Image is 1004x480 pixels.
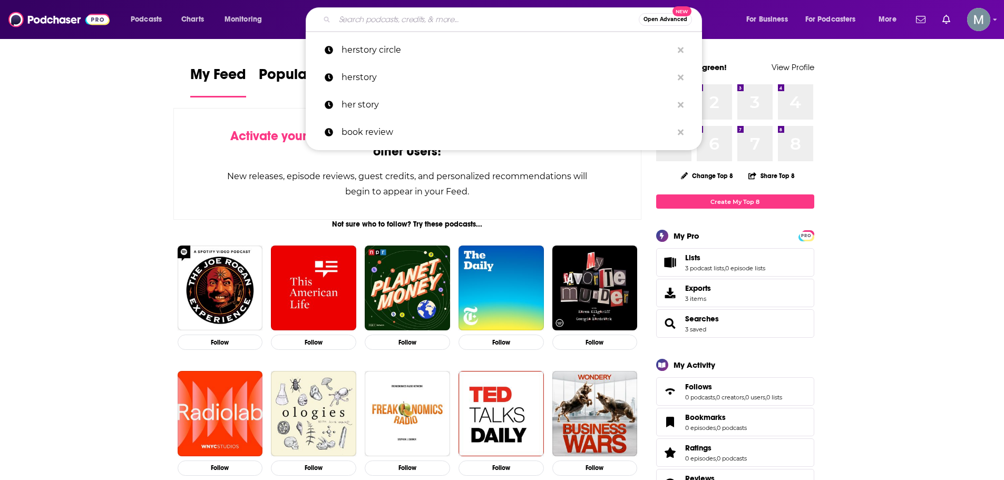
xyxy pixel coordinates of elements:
[459,246,544,331] img: The Daily
[724,265,725,272] span: ,
[552,461,638,476] button: Follow
[660,384,681,399] a: Follows
[938,11,954,28] a: Show notifications dropdown
[181,12,204,27] span: Charts
[173,220,642,229] div: Not sure who to follow? Try these podcasts...
[685,382,712,391] span: Follows
[178,246,263,331] img: The Joe Rogan Experience
[685,424,716,432] a: 0 episodes
[660,316,681,331] a: Searches
[716,424,717,432] span: ,
[685,283,711,293] span: Exports
[685,295,711,302] span: 3 items
[674,360,715,370] div: My Activity
[660,415,681,429] a: Bookmarks
[675,169,740,182] button: Change Top 8
[365,371,450,456] a: Freakonomics Radio
[225,12,262,27] span: Monitoring
[766,394,782,401] a: 0 lists
[660,445,681,460] a: Ratings
[739,11,801,28] button: open menu
[131,12,162,27] span: Podcasts
[342,64,672,91] p: herstory
[672,6,691,16] span: New
[230,128,338,144] span: Activate your Feed
[772,62,814,72] a: View Profile
[227,129,589,159] div: by following Podcasts, Creators, Lists, and other Users!
[745,394,765,401] a: 0 users
[644,17,687,22] span: Open Advanced
[271,461,356,476] button: Follow
[685,382,782,391] a: Follows
[178,461,263,476] button: Follow
[271,246,356,331] img: This American Life
[365,246,450,331] img: Planet Money
[717,455,747,462] a: 0 podcasts
[674,231,699,241] div: My Pro
[316,7,712,32] div: Search podcasts, credits, & more...
[552,246,638,331] img: My Favorite Murder with Karen Kilgariff and Georgia Hardstark
[800,231,813,239] a: PRO
[805,12,856,27] span: For Podcasters
[656,309,814,338] span: Searches
[552,371,638,456] img: Business Wars
[716,455,717,462] span: ,
[306,119,702,146] a: book review
[365,461,450,476] button: Follow
[656,194,814,209] a: Create My Top 8
[459,335,544,350] button: Follow
[342,91,672,119] p: her story
[748,165,795,186] button: Share Top 8
[798,11,871,28] button: open menu
[656,377,814,406] span: Follows
[552,335,638,350] button: Follow
[342,36,672,64] p: herstory circle
[639,13,692,26] button: Open AdvancedNew
[656,279,814,307] a: Exports
[685,394,715,401] a: 0 podcasts
[765,394,766,401] span: ,
[967,8,990,31] img: User Profile
[271,335,356,350] button: Follow
[912,11,930,28] a: Show notifications dropdown
[178,335,263,350] button: Follow
[725,265,765,272] a: 0 episode lists
[656,438,814,467] span: Ratings
[123,11,176,28] button: open menu
[871,11,910,28] button: open menu
[685,443,711,453] span: Ratings
[178,371,263,456] a: Radiolab
[306,36,702,64] a: herstory circle
[306,91,702,119] a: her story
[967,8,990,31] button: Show profile menu
[685,443,747,453] a: Ratings
[365,335,450,350] button: Follow
[685,265,724,272] a: 3 podcast lists
[660,286,681,300] span: Exports
[744,394,745,401] span: ,
[227,169,589,199] div: New releases, episode reviews, guest credits, and personalized recommendations will begin to appe...
[217,11,276,28] button: open menu
[660,255,681,270] a: Lists
[342,119,672,146] p: book review
[190,65,246,97] a: My Feed
[335,11,639,28] input: Search podcasts, credits, & more...
[259,65,348,97] a: Popular Feed
[685,314,719,324] a: Searches
[190,65,246,90] span: My Feed
[174,11,210,28] a: Charts
[716,394,744,401] a: 0 creators
[685,455,716,462] a: 0 episodes
[685,326,706,333] a: 3 saved
[800,232,813,240] span: PRO
[271,371,356,456] img: Ologies with Alie Ward
[656,248,814,277] span: Lists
